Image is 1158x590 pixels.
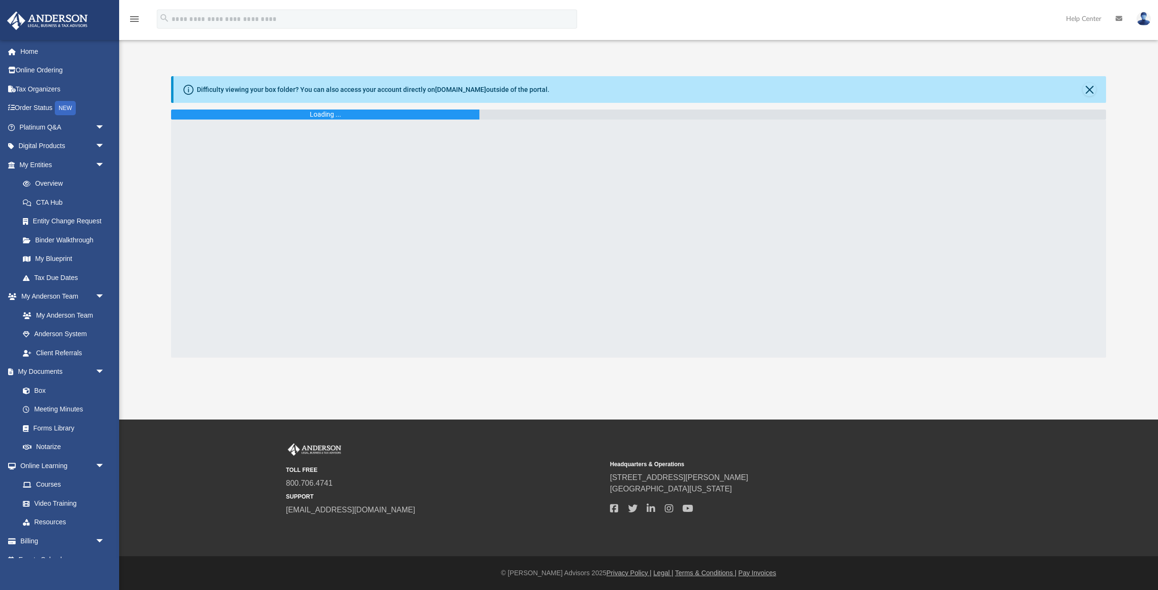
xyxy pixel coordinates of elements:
[610,485,732,493] a: [GEOGRAPHIC_DATA][US_STATE]
[95,137,114,156] span: arrow_drop_down
[95,155,114,175] span: arrow_drop_down
[197,85,549,95] div: Difficulty viewing your box folder? You can also access your account directly on outside of the p...
[129,13,140,25] i: menu
[286,443,343,456] img: Anderson Advisors Platinum Portal
[13,268,119,287] a: Tax Due Dates
[286,479,333,487] a: 800.706.4741
[7,61,119,80] a: Online Ordering
[610,473,748,481] a: [STREET_ADDRESS][PERSON_NAME]
[7,456,114,475] a: Online Learningarrow_drop_down
[7,118,119,137] a: Platinum Q&Aarrow_drop_down
[7,362,114,381] a: My Documentsarrow_drop_down
[13,174,119,193] a: Overview
[13,438,114,457] a: Notarize
[675,569,737,577] a: Terms & Conditions |
[286,466,603,474] small: TOLL FREE
[13,513,114,532] a: Resources
[4,11,91,30] img: Anderson Advisors Platinum Portal
[7,550,119,570] a: Events Calendar
[95,531,114,551] span: arrow_drop_down
[13,494,110,513] a: Video Training
[13,475,114,494] a: Courses
[13,230,119,250] a: Binder Walkthrough
[7,155,119,174] a: My Entitiesarrow_drop_down
[95,118,114,137] span: arrow_drop_down
[13,250,114,269] a: My Blueprint
[435,86,486,93] a: [DOMAIN_NAME]
[7,137,119,156] a: Digital Productsarrow_drop_down
[1137,12,1151,26] img: User Pic
[310,110,341,120] div: Loading ...
[95,456,114,476] span: arrow_drop_down
[13,381,110,400] a: Box
[653,569,673,577] a: Legal |
[13,419,110,438] a: Forms Library
[13,400,114,419] a: Meeting Minutes
[7,80,119,99] a: Tax Organizers
[286,506,415,514] a: [EMAIL_ADDRESS][DOMAIN_NAME]
[738,569,776,577] a: Pay Invoices
[13,193,119,212] a: CTA Hub
[95,287,114,307] span: arrow_drop_down
[607,569,652,577] a: Privacy Policy |
[7,287,114,306] a: My Anderson Teamarrow_drop_down
[129,18,140,25] a: menu
[7,99,119,118] a: Order StatusNEW
[1083,83,1096,96] button: Close
[13,212,119,231] a: Entity Change Request
[7,531,119,550] a: Billingarrow_drop_down
[610,460,927,469] small: Headquarters & Operations
[286,492,603,501] small: SUPPORT
[159,13,170,23] i: search
[7,42,119,61] a: Home
[55,101,76,115] div: NEW
[119,568,1158,578] div: © [PERSON_NAME] Advisors 2025
[13,343,114,362] a: Client Referrals
[13,306,110,325] a: My Anderson Team
[95,362,114,382] span: arrow_drop_down
[13,325,114,344] a: Anderson System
